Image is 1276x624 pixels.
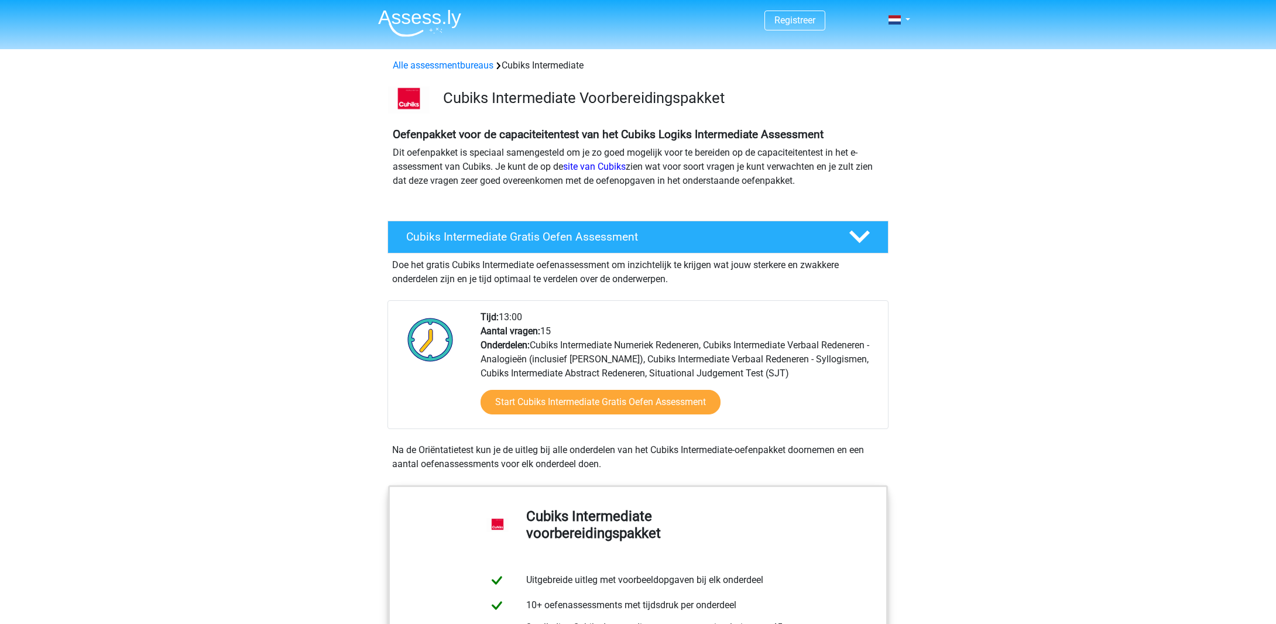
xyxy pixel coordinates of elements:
[387,253,889,286] div: Doe het gratis Cubiks Intermediate oefenassessment om inzichtelijk te krijgen wat jouw sterkere e...
[481,325,540,337] b: Aantal vragen:
[401,310,460,369] img: Klok
[481,311,499,323] b: Tijd:
[406,230,830,244] h4: Cubiks Intermediate Gratis Oefen Assessment
[393,128,824,141] b: Oefenpakket voor de capaciteitentest van het Cubiks Logiks Intermediate Assessment
[563,161,626,172] a: site van Cubiks
[378,9,461,37] img: Assessly
[472,310,887,428] div: 13:00 15 Cubiks Intermediate Numeriek Redeneren, Cubiks Intermediate Verbaal Redeneren - Analogie...
[383,221,893,253] a: Cubiks Intermediate Gratis Oefen Assessment
[387,443,889,471] div: Na de Oriëntatietest kun je de uitleg bij alle onderdelen van het Cubiks Intermediate-oefenpakket...
[393,60,493,71] a: Alle assessmentbureaus
[388,87,430,114] img: logo-cubiks-300x193.png
[481,340,530,351] b: Onderdelen:
[481,390,721,414] a: Start Cubiks Intermediate Gratis Oefen Assessment
[388,59,888,73] div: Cubiks Intermediate
[774,15,815,26] a: Registreer
[443,89,879,107] h3: Cubiks Intermediate Voorbereidingspakket
[393,146,883,188] p: Dit oefenpakket is speciaal samengesteld om je zo goed mogelijk voor te bereiden op de capaciteit...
